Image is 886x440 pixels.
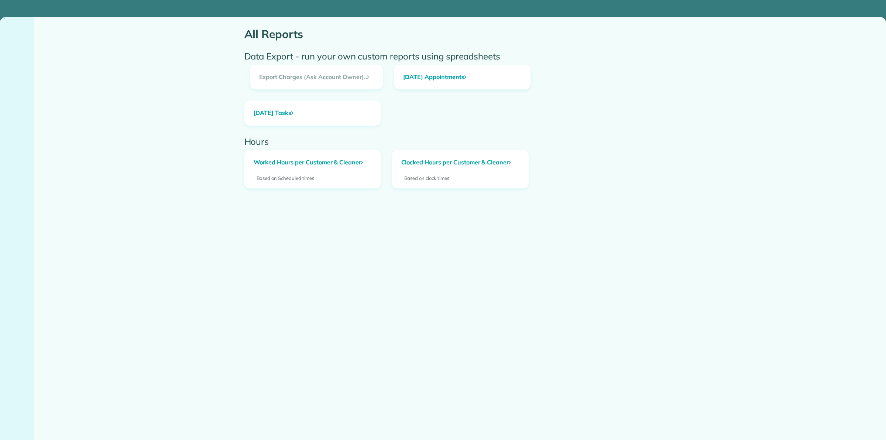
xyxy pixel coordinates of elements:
[245,101,381,125] a: [DATE] Tasks
[244,51,676,61] h2: Data Export - run your own custom reports using spreadsheets
[394,65,530,89] a: [DATE] Appointments
[392,150,528,175] a: Clocked Hours per Customer & Cleaner
[245,150,381,175] a: Worked Hours per Customer & Cleaner
[404,175,516,182] p: Based on clock times
[244,28,676,40] h1: All Reports
[244,137,676,146] h2: Hours
[257,175,369,182] p: Based on Scheduled times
